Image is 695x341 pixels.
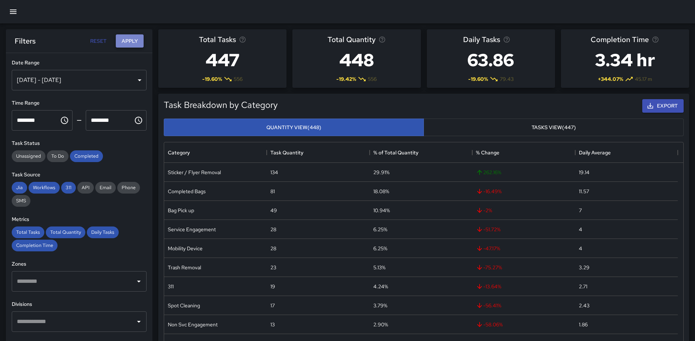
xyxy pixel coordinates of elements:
div: Completion Time [12,240,58,251]
button: Choose time, selected time is 12:00 AM [57,113,72,128]
button: Tasks View(447) [424,119,684,136]
h6: Time Range [12,99,147,107]
div: Daily Average [579,142,611,163]
h6: Task Status [12,139,147,147]
span: Workflows [29,184,60,191]
div: Daily Tasks [87,226,119,238]
div: Daily Average [575,142,678,163]
span: To Do [47,153,69,159]
div: 19 [270,283,275,290]
div: % of Total Quantity [373,142,418,163]
div: 2.90% [373,321,388,328]
div: 3.29 [579,264,589,271]
span: -56.41 % [476,302,501,309]
h6: Zones [12,260,147,268]
span: + 344.07 % [598,75,623,83]
h6: Task Source [12,171,147,179]
div: 4.24% [373,283,388,290]
div: 311 [61,182,76,194]
div: Service Engagement [168,226,216,233]
span: Jia [12,184,27,191]
svg: Total task quantity in the selected period, compared to the previous period. [378,36,386,43]
h6: Metrics [12,216,147,224]
div: % Change [476,142,499,163]
span: Total Tasks [199,34,236,45]
span: -75.27 % [476,264,502,271]
div: 28 [270,226,276,233]
div: Unassigned [12,150,45,162]
span: Total Quantity [328,34,376,45]
div: Total Tasks [12,226,44,238]
div: Task Quantity [267,142,369,163]
span: 556 [368,75,377,83]
div: 4 [579,245,582,252]
div: 18.08% [373,188,389,195]
span: 311 [61,184,76,191]
span: Unassigned [12,153,45,159]
span: 262.16 % [476,169,501,176]
div: 311 [168,283,174,290]
div: 6.25% [373,226,387,233]
span: -47.17 % [476,245,500,252]
span: API [77,184,94,191]
div: 4 [579,226,582,233]
div: 3.79% [373,302,387,309]
span: Completed [70,153,103,159]
span: 79.43 [500,75,514,83]
div: Completed Bags [168,188,206,195]
div: % Change [472,142,575,163]
div: Spot Cleaning [168,302,200,309]
div: Trash Removal [168,264,201,271]
div: Phone [117,182,140,194]
div: 1.86 [579,321,588,328]
div: 134 [270,169,278,176]
button: Open [134,316,144,327]
div: 7 [579,207,582,214]
div: 28 [270,245,276,252]
span: -2 % [476,207,492,214]
div: 81 [270,188,275,195]
span: Daily Tasks [463,34,500,45]
span: Total Tasks [12,229,44,235]
h6: Divisions [12,300,147,308]
div: Jia [12,182,27,194]
h3: 447 [199,45,246,75]
h5: Task Breakdown by Category [164,99,278,111]
div: 11.57 [579,188,589,195]
span: Total Quantity [46,229,85,235]
span: -13.64 % [476,283,501,290]
div: Category [164,142,267,163]
span: -16.49 % [476,188,502,195]
h3: 3.34 hr [591,45,659,75]
div: 23 [270,264,276,271]
button: Apply [116,34,144,48]
span: SMS [12,198,30,204]
div: Mobility Device [168,245,203,252]
h3: 448 [328,45,386,75]
div: 2.71 [579,283,587,290]
span: 45.17 m [635,75,652,83]
svg: Average time taken to complete tasks in the selected period, compared to the previous period. [652,36,659,43]
div: 13 [270,321,275,328]
button: Reset [86,34,110,48]
div: API [77,182,94,194]
div: 10.94% [373,207,390,214]
div: Bag Pick up [168,207,194,214]
div: 17 [270,302,275,309]
div: Task Quantity [270,142,303,163]
h6: Filters [15,35,36,47]
div: [DATE] - [DATE] [12,70,147,90]
button: Export [642,99,684,113]
button: Open [134,276,144,286]
div: Total Quantity [46,226,85,238]
span: -58.06 % [476,321,503,328]
span: Completion Time [591,34,649,45]
span: Completion Time [12,242,58,248]
button: Quantity View(448) [164,119,424,136]
svg: Total number of tasks in the selected period, compared to the previous period. [239,36,246,43]
div: To Do [47,150,69,162]
div: 6.25% [373,245,387,252]
span: -19.42 % [336,75,356,83]
h6: Date Range [12,59,147,67]
div: Non Svc Engagement [168,321,218,328]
